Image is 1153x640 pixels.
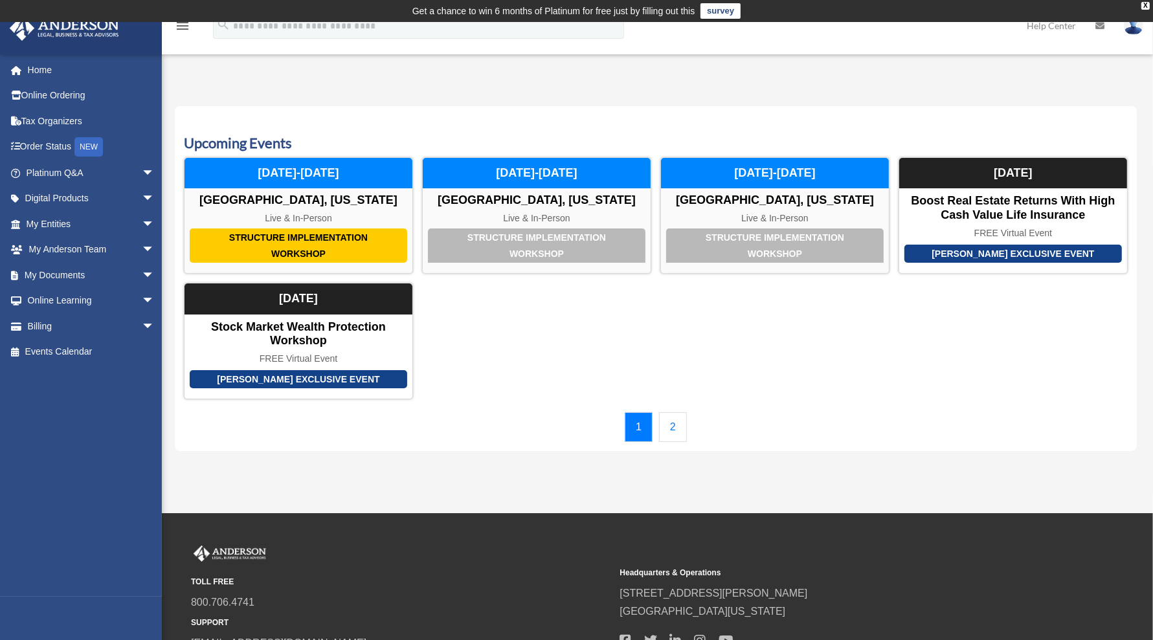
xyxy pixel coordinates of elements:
span: arrow_drop_down [142,288,168,314]
a: Events Calendar [9,339,168,365]
a: Structure Implementation Workshop [GEOGRAPHIC_DATA], [US_STATE] Live & In-Person [DATE]-[DATE] [422,157,651,274]
div: Structure Implementation Workshop [428,228,645,263]
img: User Pic [1124,16,1143,35]
div: Boost Real Estate Returns with High Cash Value Life Insurance [899,194,1127,222]
a: Billingarrow_drop_down [9,313,174,339]
a: Structure Implementation Workshop [GEOGRAPHIC_DATA], [US_STATE] Live & In-Person [DATE]-[DATE] [660,157,890,274]
div: [GEOGRAPHIC_DATA], [US_STATE] [185,193,412,208]
a: [STREET_ADDRESS][PERSON_NAME] [620,588,807,599]
a: 1 [625,412,653,442]
a: [PERSON_NAME] Exclusive Event Boost Real Estate Returns with High Cash Value Life Insurance FREE ... [899,157,1128,274]
small: TOLL FREE [191,575,610,589]
a: 2 [659,412,687,442]
div: Stock Market Wealth Protection Workshop [185,320,412,348]
div: Live & In-Person [423,213,651,224]
a: My Entitiesarrow_drop_down [9,211,174,237]
a: Platinum Q&Aarrow_drop_down [9,160,174,186]
span: arrow_drop_down [142,313,168,340]
div: Structure Implementation Workshop [190,228,407,263]
a: menu [175,23,190,34]
a: Structure Implementation Workshop [GEOGRAPHIC_DATA], [US_STATE] Live & In-Person [DATE]-[DATE] [184,157,413,274]
div: [PERSON_NAME] Exclusive Event [190,370,407,389]
div: [DATE]-[DATE] [423,158,651,189]
div: [DATE] [899,158,1127,189]
div: FREE Virtual Event [899,228,1127,239]
i: menu [175,18,190,34]
span: arrow_drop_down [142,186,168,212]
img: Anderson Advisors Platinum Portal [6,16,123,41]
a: survey [700,3,741,19]
div: Live & In-Person [661,213,889,224]
a: Home [9,57,174,83]
a: My Anderson Teamarrow_drop_down [9,237,174,263]
a: Order StatusNEW [9,134,174,160]
span: arrow_drop_down [142,237,168,263]
a: 800.706.4741 [191,597,254,608]
a: My Documentsarrow_drop_down [9,262,174,288]
div: close [1141,2,1150,10]
div: [DATE]-[DATE] [661,158,889,189]
img: Anderson Advisors Platinum Portal [191,546,269,562]
div: Get a chance to win 6 months of Platinum for free just by filling out this [412,3,695,19]
h3: Upcoming Events [184,133,1128,153]
div: [GEOGRAPHIC_DATA], [US_STATE] [661,193,889,208]
small: Headquarters & Operations [620,566,1039,580]
a: Online Ordering [9,83,174,109]
span: arrow_drop_down [142,262,168,289]
a: Digital Productsarrow_drop_down [9,186,174,212]
span: arrow_drop_down [142,211,168,237]
div: Live & In-Person [185,213,412,224]
div: [PERSON_NAME] Exclusive Event [904,245,1122,263]
div: [GEOGRAPHIC_DATA], [US_STATE] [423,193,651,208]
a: Tax Organizers [9,108,174,134]
div: Structure Implementation Workshop [666,228,884,263]
a: Online Learningarrow_drop_down [9,288,174,314]
i: search [216,17,230,32]
div: FREE Virtual Event [185,353,412,364]
a: [PERSON_NAME] Exclusive Event Stock Market Wealth Protection Workshop FREE Virtual Event [DATE] [184,283,413,399]
div: NEW [74,137,103,157]
span: arrow_drop_down [142,160,168,186]
div: [DATE] [185,283,412,314]
div: [DATE]-[DATE] [185,158,412,189]
a: [GEOGRAPHIC_DATA][US_STATE] [620,606,785,617]
small: SUPPORT [191,616,610,630]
